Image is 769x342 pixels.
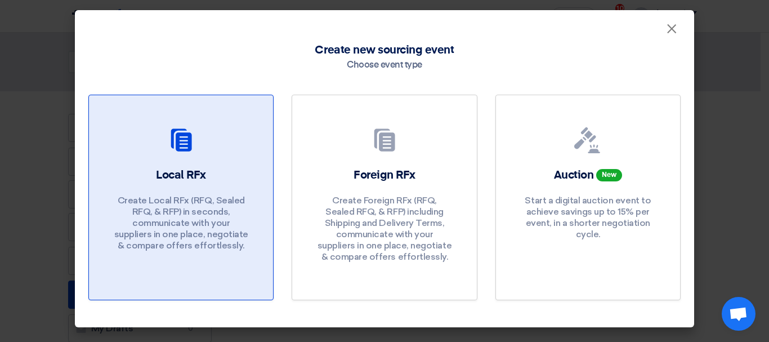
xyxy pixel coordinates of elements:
[347,59,422,72] div: Choose event type
[554,170,594,181] span: Auction
[292,95,477,300] a: Foreign RFx Create Foreign RFx (RFQ, Sealed RFQ, & RFP) including Shipping and Delivery Terms, co...
[317,195,452,263] p: Create Foreign RFx (RFQ, Sealed RFQ, & RFP) including Shipping and Delivery Terms, communicate wi...
[88,95,274,300] a: Local RFx Create Local RFx (RFQ, Sealed RFQ, & RFP) in seconds, communicate with your suppliers i...
[315,42,454,59] span: Create new sourcing event
[156,167,206,183] h2: Local RFx
[114,195,249,251] p: Create Local RFx (RFQ, Sealed RFQ, & RFP) in seconds, communicate with your suppliers in one plac...
[520,195,655,240] p: Start a digital auction event to achieve savings up to 15% per event, in a shorter negotiation cy...
[354,167,415,183] h2: Foreign RFx
[495,95,681,300] a: Auction New Start a digital auction event to achieve savings up to 15% per event, in a shorter ne...
[666,20,677,43] span: ×
[596,169,622,181] span: New
[657,18,686,41] button: Close
[722,297,755,331] div: Open chat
